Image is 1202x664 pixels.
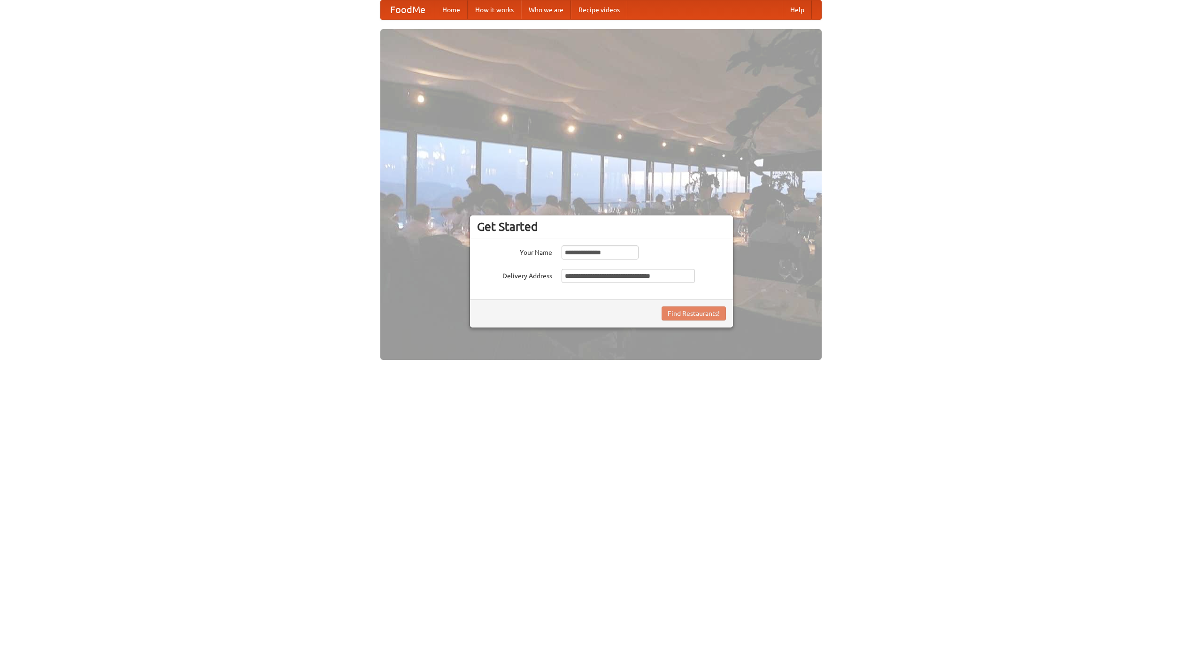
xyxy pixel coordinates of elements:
a: Who we are [521,0,571,19]
a: How it works [468,0,521,19]
a: FoodMe [381,0,435,19]
a: Home [435,0,468,19]
label: Your Name [477,245,552,257]
a: Recipe videos [571,0,627,19]
label: Delivery Address [477,269,552,281]
a: Help [783,0,812,19]
button: Find Restaurants! [662,306,726,321]
h3: Get Started [477,220,726,234]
